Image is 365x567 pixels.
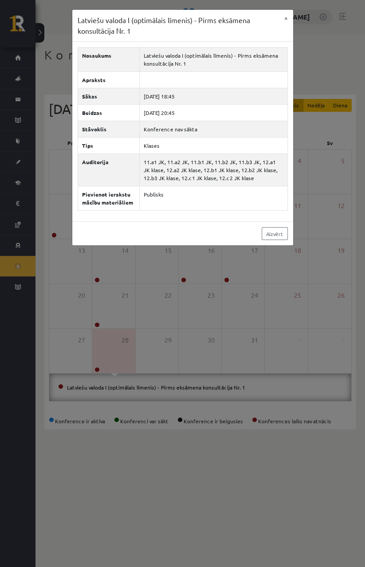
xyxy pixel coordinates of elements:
td: [DATE] 18:45 [139,88,287,105]
th: Pievienot ierakstu mācību materiāliem [78,186,139,211]
th: Stāvoklis [78,121,139,138]
th: Auditorija [78,154,139,186]
button: × [279,10,293,27]
h3: Latviešu valoda I (optimālais līmenis) - Pirms eksāmena konsultācija Nr. 1 [78,15,279,36]
th: Tips [78,138,139,154]
td: Latviešu valoda I (optimālais līmenis) - Pirms eksāmena konsultācija Nr. 1 [139,47,287,72]
th: Apraksts [78,72,139,88]
td: [DATE] 20:45 [139,105,287,121]
th: Nosaukums [78,47,139,72]
td: Klases [139,138,287,154]
td: 11.a1 JK, 11.a2 JK, 11.b1 JK, 11.b2 JK, 11.b3 JK, 12.a1 JK klase, 12.a2 JK klase, 12.b1 JK klase,... [139,154,287,186]
td: Konference nav sākta [139,121,287,138]
td: Publisks [139,186,287,211]
th: Sākas [78,88,139,105]
a: Aizvērt [262,227,288,240]
th: Beidzas [78,105,139,121]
